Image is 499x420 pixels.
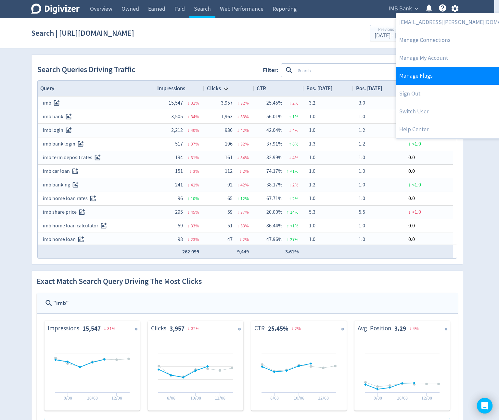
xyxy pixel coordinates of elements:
div: Open Intercom Messenger [477,398,493,414]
